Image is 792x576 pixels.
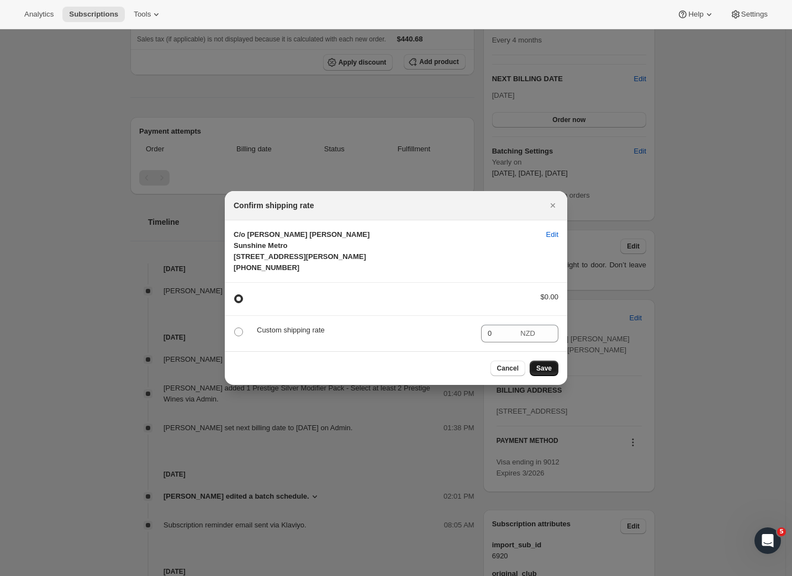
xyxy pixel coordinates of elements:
span: NZD [520,329,535,337]
button: Analytics [18,7,60,22]
span: 5 [777,527,786,536]
span: Save [536,364,552,373]
button: Settings [724,7,774,22]
span: Settings [741,10,768,19]
button: Edit [540,226,565,244]
span: Edit [546,229,558,240]
span: C/o [PERSON_NAME] [PERSON_NAME] Sunshine Metro [STREET_ADDRESS][PERSON_NAME] [PHONE_NUMBER] [234,230,369,272]
span: Analytics [24,10,54,19]
span: Cancel [497,364,519,373]
button: Close [545,198,561,213]
h2: Confirm shipping rate [234,200,314,211]
button: Save [530,361,558,376]
p: Custom shipping rate [257,325,472,336]
button: Tools [127,7,168,22]
span: Subscriptions [69,10,118,19]
button: Help [670,7,721,22]
span: Tools [134,10,151,19]
span: Help [688,10,703,19]
button: Cancel [490,361,525,376]
span: $0.00 [540,293,558,301]
iframe: Intercom live chat [754,527,781,554]
button: Subscriptions [62,7,125,22]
